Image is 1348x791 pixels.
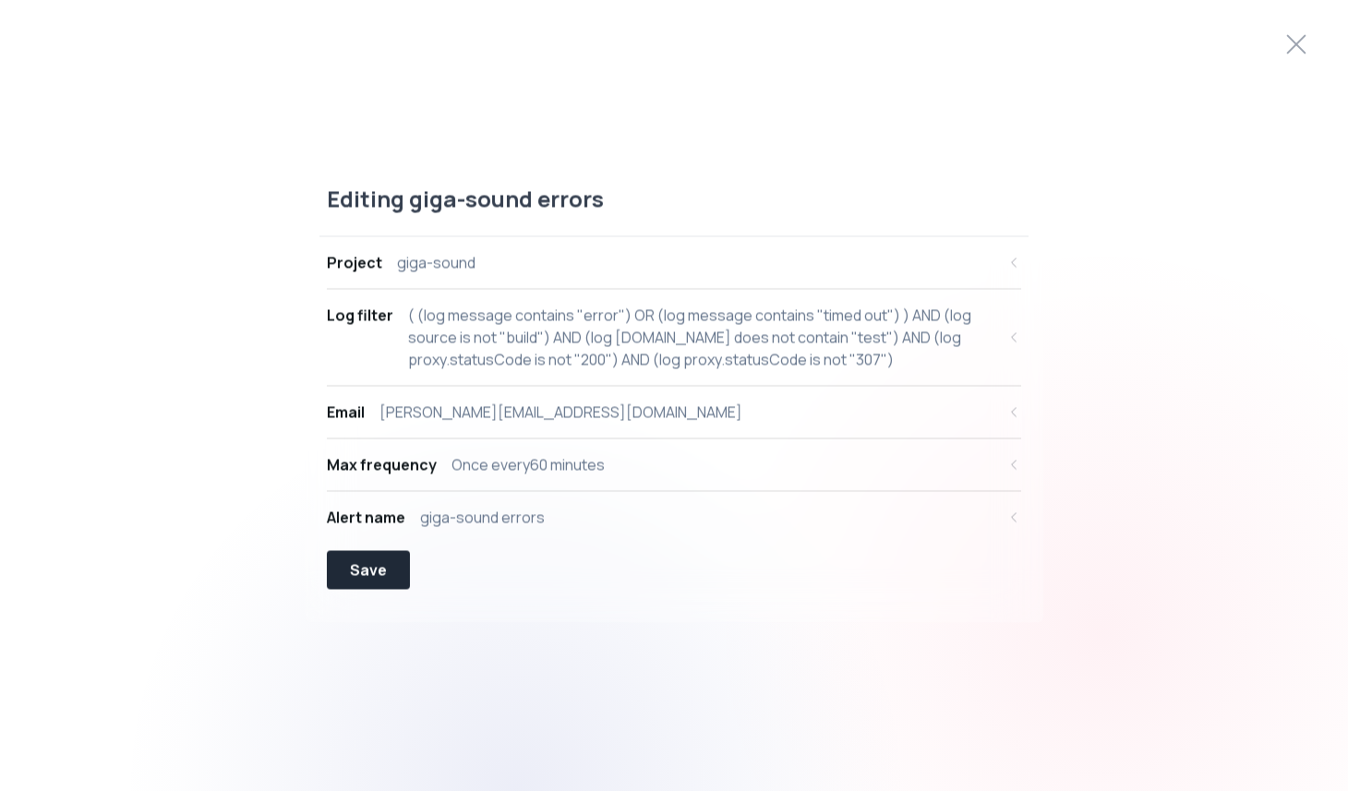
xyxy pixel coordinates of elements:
div: Save [350,558,387,581]
button: Save [327,550,410,589]
div: Once every 60 minutes [451,453,605,475]
div: ( (log message contains "error") OR (log message contains "timed out") ) AND (log source is not "... [408,304,995,370]
div: Editing giga-sound errors [319,184,1029,236]
div: Project [327,251,382,273]
div: [PERSON_NAME][EMAIL_ADDRESS][DOMAIN_NAME] [379,401,742,423]
div: Email [327,401,365,423]
button: Log filter( (log message contains "error") OR (log message contains "timed out") ) AND (log sourc... [327,289,1021,385]
button: Projectgiga-sound [327,236,1021,288]
button: Alert namegiga-sound errors [327,491,1021,543]
div: giga-sound [397,251,475,273]
div: Log filter [327,304,393,326]
div: giga-sound errors [420,506,545,528]
div: Alert name [327,506,405,528]
button: Email[PERSON_NAME][EMAIL_ADDRESS][DOMAIN_NAME] [327,386,1021,437]
div: Max frequency [327,453,437,475]
button: Max frequencyOnce every60 minutes [327,438,1021,490]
